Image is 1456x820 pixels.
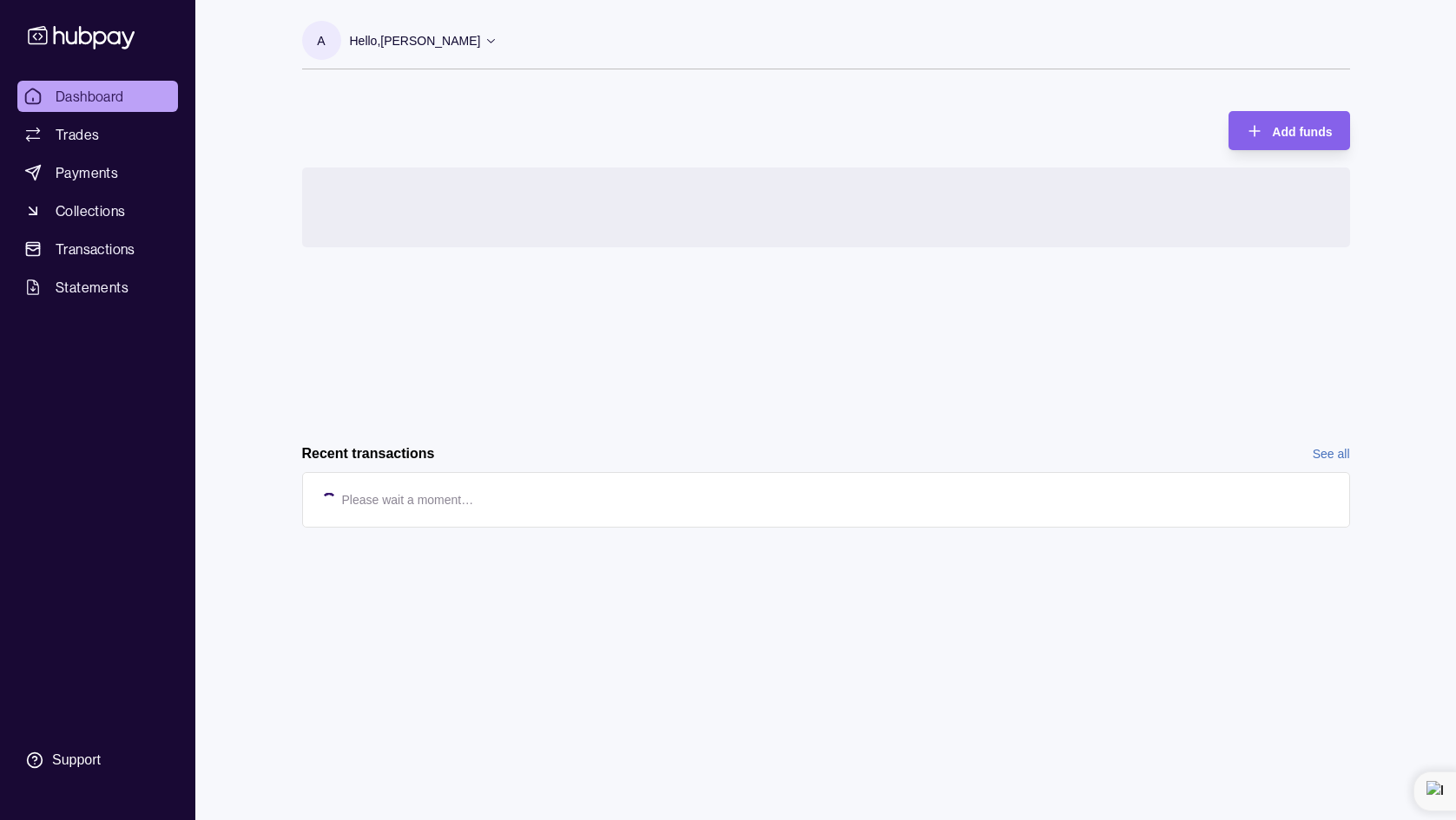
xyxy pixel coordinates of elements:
[1313,444,1350,463] a: See all
[17,81,178,112] a: Dashboard
[56,124,99,145] span: Trades
[56,200,125,221] span: Collections
[1272,125,1332,139] span: Add funds
[56,86,124,107] span: Dashboard
[56,239,135,259] span: Transactions
[302,444,435,463] h2: Recent transactions
[342,490,474,509] p: Please wait a moment…
[1229,111,1349,150] button: Add funds
[52,751,101,770] div: Support
[17,272,178,303] a: Statements
[17,742,178,778] a: Support
[17,195,178,226] a: Collections
[350,31,481,50] p: Hello, [PERSON_NAME]
[17,233,178,265] a: Transactions
[317,31,325,50] p: A
[17,157,178,188] a: Payments
[17,119,178,150] a: Trades
[56,162,118,183] span: Payments
[56,277,128,298] span: Statements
